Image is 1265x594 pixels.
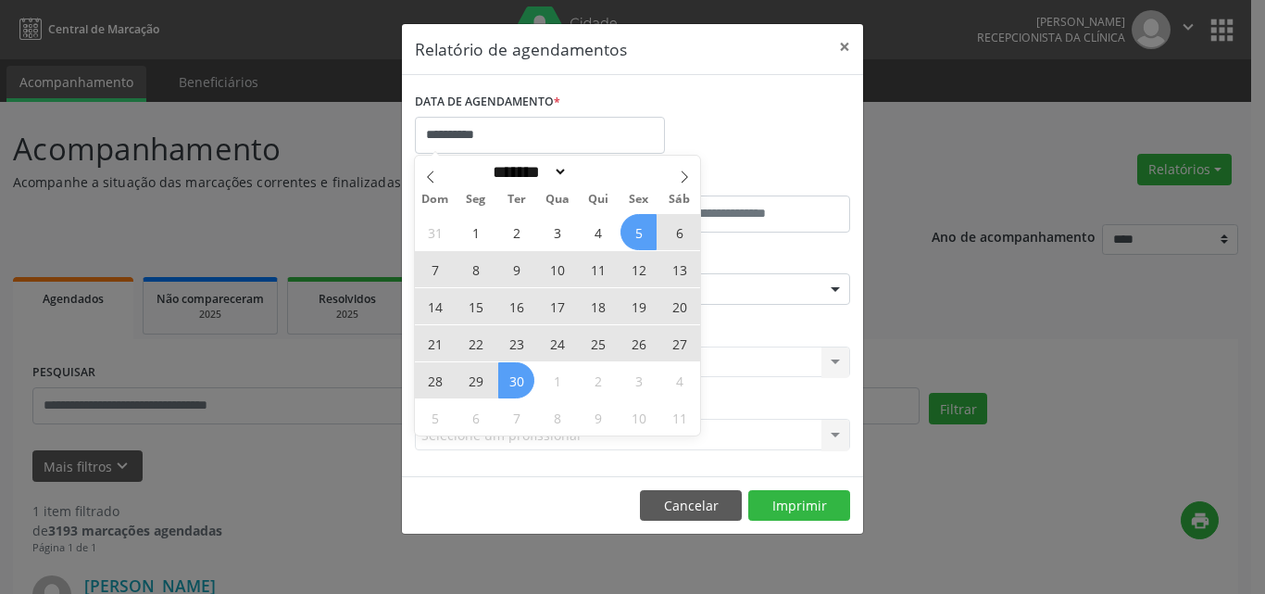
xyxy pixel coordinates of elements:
[537,194,578,206] span: Qua
[415,88,560,117] label: DATA DE AGENDAMENTO
[539,251,575,287] span: Setembro 10, 2025
[640,490,742,522] button: Cancelar
[637,167,850,196] label: ATÉ
[568,162,629,182] input: Year
[826,24,863,70] button: Close
[457,325,494,361] span: Setembro 22, 2025
[417,288,453,324] span: Setembro 14, 2025
[620,214,657,250] span: Setembro 5, 2025
[580,251,616,287] span: Setembro 11, 2025
[580,362,616,398] span: Outubro 2, 2025
[539,214,575,250] span: Setembro 3, 2025
[620,362,657,398] span: Outubro 3, 2025
[417,362,453,398] span: Setembro 28, 2025
[498,399,534,436] span: Outubro 7, 2025
[498,251,534,287] span: Setembro 9, 2025
[619,194,659,206] span: Sex
[417,399,453,436] span: Outubro 5, 2025
[659,194,700,206] span: Sáb
[417,214,453,250] span: Agosto 31, 2025
[620,288,657,324] span: Setembro 19, 2025
[457,288,494,324] span: Setembro 15, 2025
[539,325,575,361] span: Setembro 24, 2025
[661,362,697,398] span: Outubro 4, 2025
[539,362,575,398] span: Outubro 1, 2025
[661,399,697,436] span: Outubro 11, 2025
[580,325,616,361] span: Setembro 25, 2025
[457,251,494,287] span: Setembro 8, 2025
[457,399,494,436] span: Outubro 6, 2025
[457,362,494,398] span: Setembro 29, 2025
[661,288,697,324] span: Setembro 20, 2025
[580,214,616,250] span: Setembro 4, 2025
[661,214,697,250] span: Setembro 6, 2025
[620,399,657,436] span: Outubro 10, 2025
[417,325,453,361] span: Setembro 21, 2025
[498,362,534,398] span: Setembro 30, 2025
[748,490,850,522] button: Imprimir
[415,37,627,61] h5: Relatório de agendamentos
[415,194,456,206] span: Dom
[578,194,619,206] span: Qui
[580,399,616,436] span: Outubro 9, 2025
[457,214,494,250] span: Setembro 1, 2025
[417,251,453,287] span: Setembro 7, 2025
[498,288,534,324] span: Setembro 16, 2025
[498,325,534,361] span: Setembro 23, 2025
[539,288,575,324] span: Setembro 17, 2025
[498,214,534,250] span: Setembro 2, 2025
[661,325,697,361] span: Setembro 27, 2025
[496,194,537,206] span: Ter
[456,194,496,206] span: Seg
[580,288,616,324] span: Setembro 18, 2025
[620,325,657,361] span: Setembro 26, 2025
[486,162,568,182] select: Month
[661,251,697,287] span: Setembro 13, 2025
[620,251,657,287] span: Setembro 12, 2025
[539,399,575,436] span: Outubro 8, 2025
